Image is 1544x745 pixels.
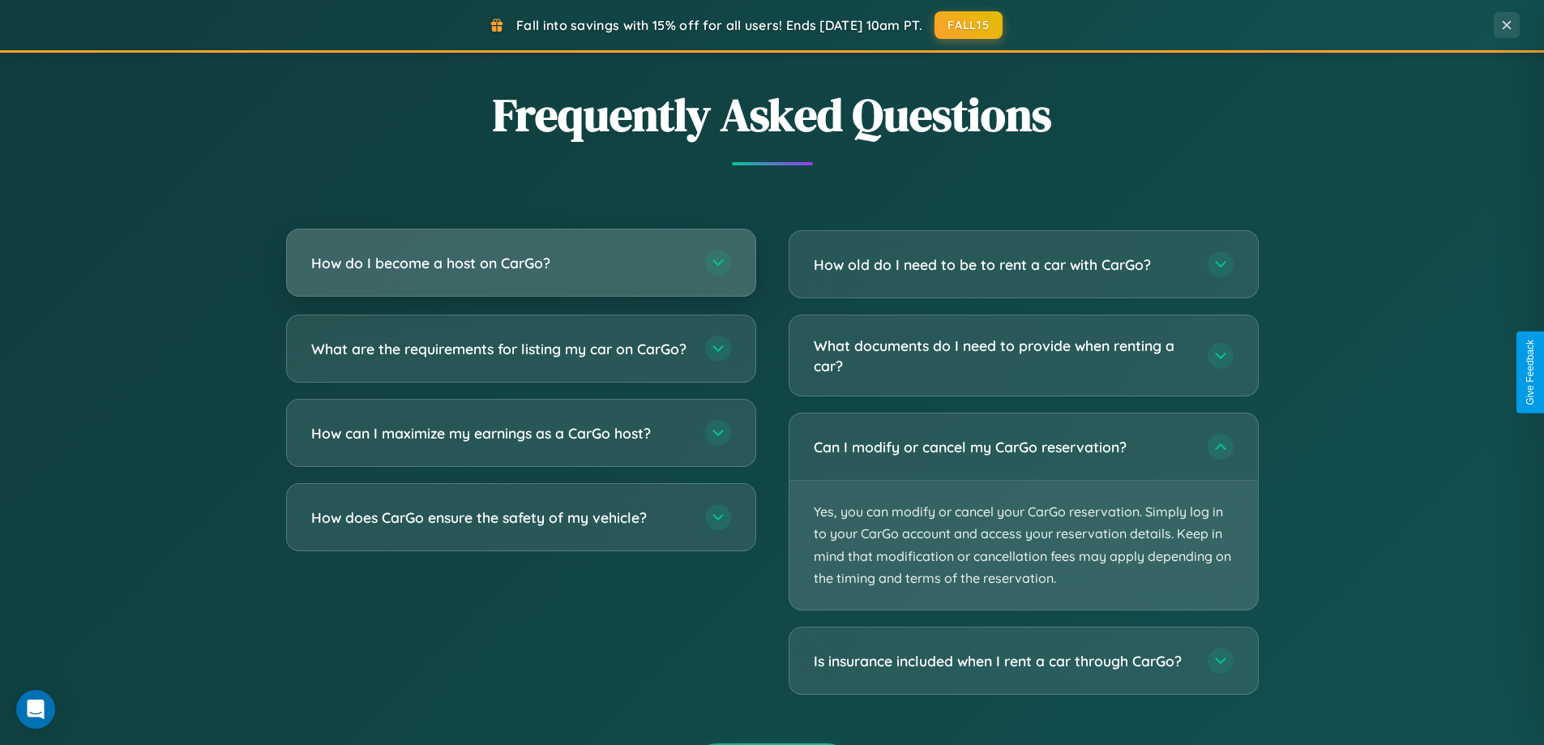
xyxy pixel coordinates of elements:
[286,83,1259,146] h2: Frequently Asked Questions
[814,255,1191,275] h3: How old do I need to be to rent a car with CarGo?
[311,339,689,359] h3: What are the requirements for listing my car on CarGo?
[516,17,922,33] span: Fall into savings with 15% off for all users! Ends [DATE] 10am PT.
[814,437,1191,457] h3: Can I modify or cancel my CarGo reservation?
[16,690,55,729] div: Open Intercom Messenger
[311,423,689,443] h3: How can I maximize my earnings as a CarGo host?
[814,651,1191,671] h3: Is insurance included when I rent a car through CarGo?
[814,336,1191,375] h3: What documents do I need to provide when renting a car?
[789,481,1258,610] p: Yes, you can modify or cancel your CarGo reservation. Simply log in to your CarGo account and acc...
[1525,340,1536,405] div: Give Feedback
[311,253,689,273] h3: How do I become a host on CarGo?
[935,11,1003,39] button: FALL15
[311,507,689,528] h3: How does CarGo ensure the safety of my vehicle?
